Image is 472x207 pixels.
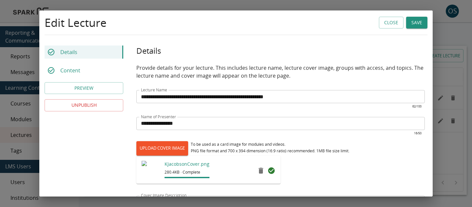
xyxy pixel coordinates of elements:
span: File upload progress [165,177,209,178]
button: Save [406,17,427,29]
div: To be used as a card image for modules and videos. PNG file format and 700 x 394 dimension (16:9 ... [191,141,349,154]
div: Lecture Builder Tabs [45,46,123,77]
button: remove [254,164,267,177]
img: https://sparklms-mediaproductionbucket-ttjvcbkz8ul7.s3.amazonaws.com/mimg/41fa4651f3f042b0af05abc... [142,161,161,180]
button: Close [379,17,403,29]
button: Preview [45,82,123,94]
p: Content [60,66,80,74]
p: Details [60,48,77,56]
label: Lecture Name [141,87,167,93]
label: Cover Image Description [141,193,187,198]
button: UNPUBLISH [45,99,123,111]
span: 280.4KB · Complete [165,169,209,176]
h5: Details [136,46,425,56]
p: Provide details for your lecture. This includes lecture name, lecture cover image, groups with ac... [136,61,425,82]
p: KJacobsonCover.png [165,161,209,167]
label: UPLOAD COVER IMAGE [136,141,188,156]
h4: Edit Lecture [45,16,107,29]
label: Name of Presenter [141,114,176,120]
